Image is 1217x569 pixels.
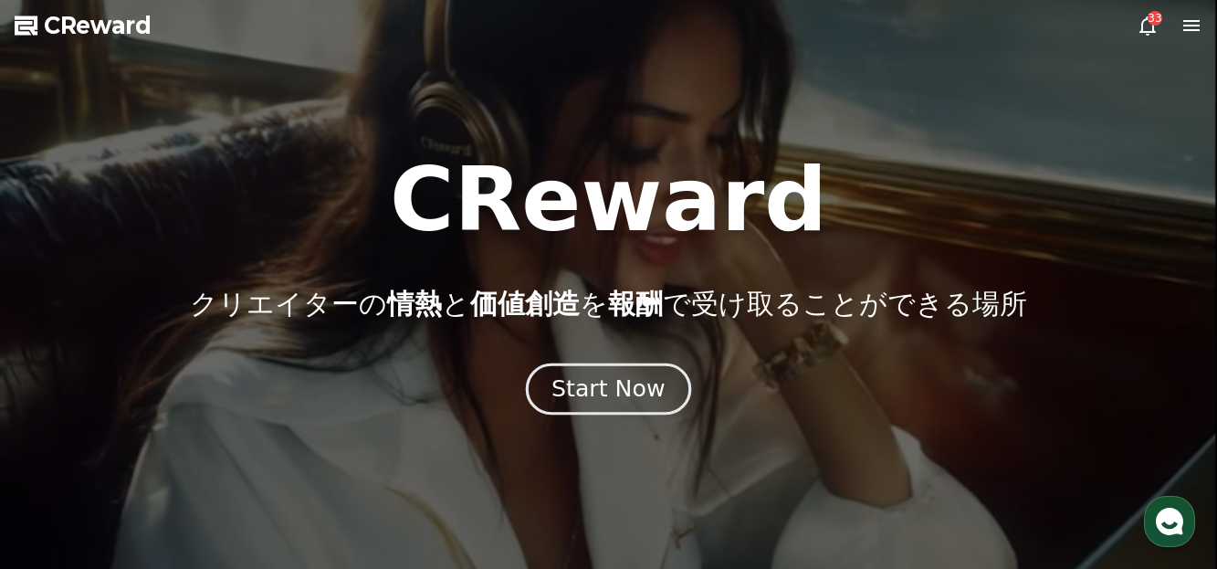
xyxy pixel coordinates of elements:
span: 情熱 [387,288,442,320]
span: Home [47,445,79,459]
div: 33 [1148,11,1162,26]
h1: CReward [390,156,827,244]
a: Start Now [530,383,687,400]
a: CReward [15,11,152,40]
div: Start Now [551,374,665,405]
span: Settings [270,445,315,459]
button: Start Now [526,363,691,415]
span: 価値創造 [470,288,580,320]
span: CReward [44,11,152,40]
a: Settings [236,417,351,463]
a: Home [5,417,121,463]
p: クリエイターの と を で受け取ることができる場所 [190,288,1027,321]
a: Messages [121,417,236,463]
a: 33 [1137,15,1159,37]
span: Messages [152,446,205,460]
span: 報酬 [608,288,663,320]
